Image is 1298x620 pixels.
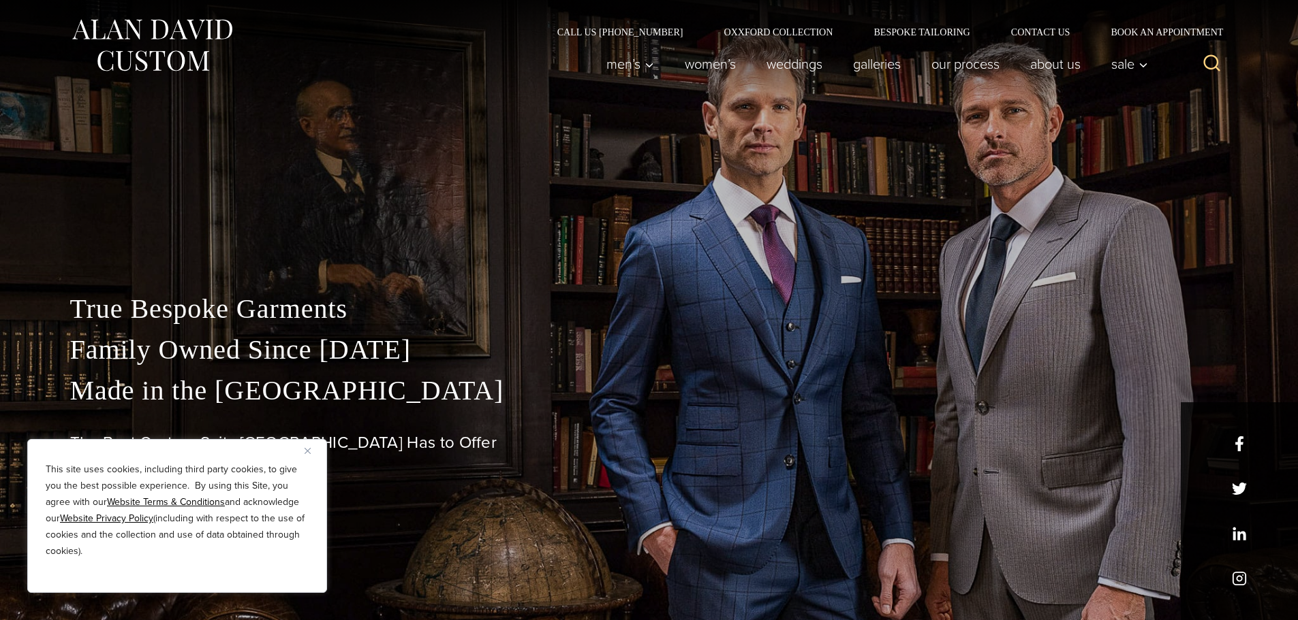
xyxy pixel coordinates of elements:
a: Book an Appointment [1090,27,1228,37]
a: Call Us [PHONE_NUMBER] [537,27,704,37]
img: Alan David Custom [70,15,234,76]
a: Website Terms & Conditions [107,495,225,509]
p: True Bespoke Garments Family Owned Since [DATE] Made in the [GEOGRAPHIC_DATA] [70,289,1229,411]
span: Sale [1111,57,1148,71]
nav: Secondary Navigation [537,27,1229,37]
a: Galleries [837,50,916,78]
button: Close [305,442,321,459]
nav: Primary Navigation [591,50,1155,78]
a: Contact Us [991,27,1091,37]
a: Bespoke Tailoring [853,27,990,37]
h1: The Best Custom Suits [GEOGRAPHIC_DATA] Has to Offer [70,433,1229,453]
a: weddings [751,50,837,78]
span: Men’s [606,57,654,71]
a: Our Process [916,50,1015,78]
a: Oxxford Collection [703,27,853,37]
img: Close [305,448,311,454]
a: About Us [1015,50,1096,78]
p: This site uses cookies, including third party cookies, to give you the best possible experience. ... [46,461,309,559]
a: Women’s [669,50,751,78]
a: Website Privacy Policy [60,511,153,525]
button: View Search Form [1196,48,1229,80]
